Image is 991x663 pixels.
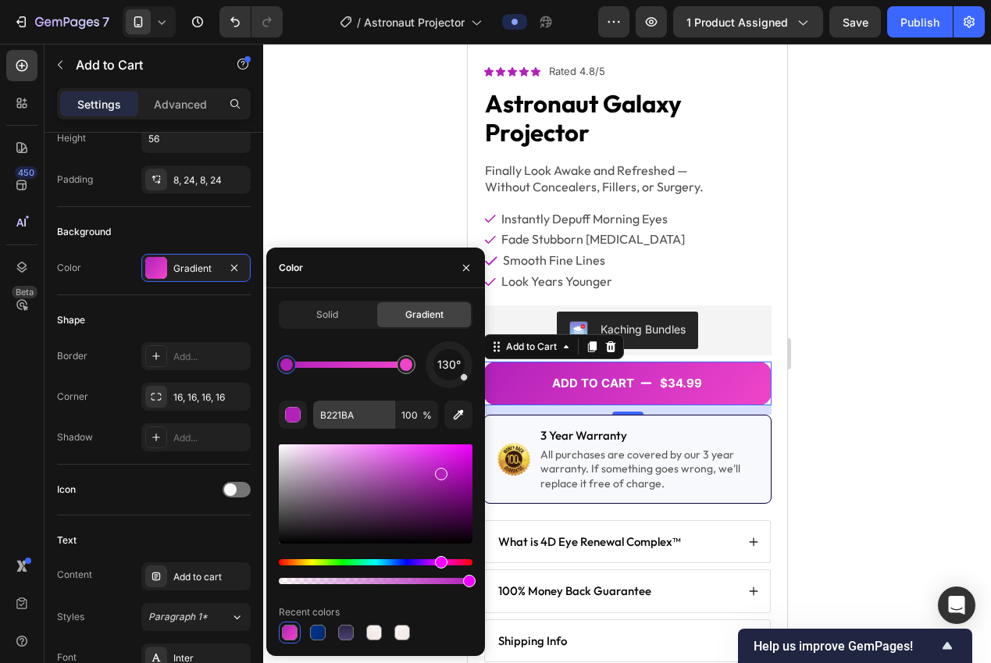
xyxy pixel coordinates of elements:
[279,261,303,275] div: Color
[422,408,432,422] span: %
[468,44,787,663] iframe: Design area
[141,603,251,631] button: Paragraph 1*
[938,586,975,624] div: Open Intercom Messenger
[57,430,93,444] div: Shadow
[843,16,868,29] span: Save
[15,166,37,179] div: 450
[405,308,444,322] span: Gradient
[57,131,86,145] div: Height
[76,55,209,74] p: Add to Cart
[57,261,81,275] div: Color
[142,124,250,152] input: Auto
[364,14,465,30] span: Astronaut Projector
[57,568,92,582] div: Content
[686,14,788,30] span: 1 product assigned
[148,610,208,624] span: Paragraph 1*
[279,559,472,565] div: Hue
[173,262,219,276] div: Gradient
[173,173,247,187] div: 8, 24, 8, 24
[57,225,111,239] div: Background
[437,355,461,374] span: 130°
[57,610,84,624] div: Styles
[57,313,85,327] div: Shape
[887,6,953,37] button: Publish
[57,533,77,547] div: Text
[900,14,939,30] div: Publish
[173,570,247,584] div: Add to cart
[154,96,207,112] p: Advanced
[173,350,247,364] div: Add...
[12,286,37,298] div: Beta
[313,401,394,429] input: Eg: FFFFFF
[173,390,247,405] div: 16, 16, 16, 16
[57,390,88,404] div: Corner
[77,96,121,112] p: Settings
[57,349,87,363] div: Border
[316,308,338,322] span: Solid
[829,6,881,37] button: Save
[279,605,340,619] div: Recent colors
[754,639,938,654] span: Help us improve GemPages!
[173,431,247,445] div: Add...
[57,483,76,497] div: Icon
[219,6,283,37] div: Undo/Redo
[357,14,361,30] span: /
[57,173,93,187] div: Padding
[673,6,823,37] button: 1 product assigned
[6,6,116,37] button: 7
[754,636,957,655] button: Show survey - Help us improve GemPages!
[102,12,109,31] p: 7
